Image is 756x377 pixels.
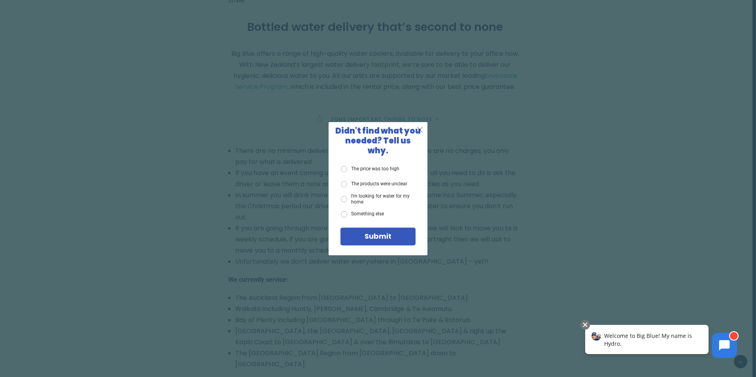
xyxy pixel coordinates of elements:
[577,319,745,366] iframe: Chatbot
[341,193,416,205] label: I'm looking for water for my home
[335,125,421,156] span: Didn't find what you needed? Tell us why.
[341,211,384,217] label: Something else
[341,181,407,187] label: The products were unclear
[341,166,399,172] label: The price was too high
[416,124,423,134] span: X
[365,231,391,241] span: Submit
